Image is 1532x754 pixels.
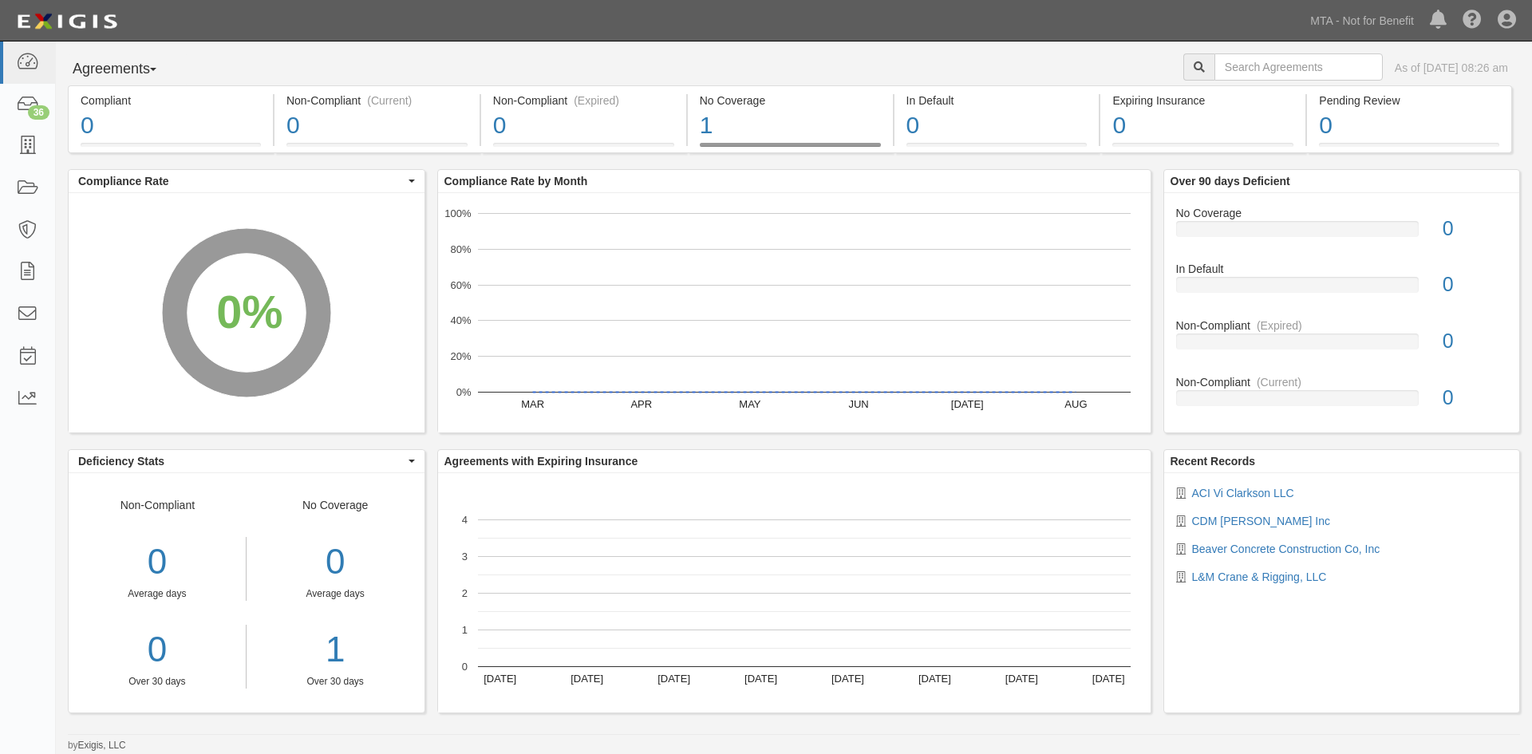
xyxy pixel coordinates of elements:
[1164,261,1520,277] div: In Default
[216,279,282,345] div: 0%
[286,109,468,143] div: 0
[444,175,588,188] b: Compliance Rate by Month
[894,143,1100,156] a: In Default0
[247,497,424,689] div: No Coverage
[69,193,424,432] svg: A chart.
[1176,374,1508,419] a: Non-Compliant(Current)0
[1164,205,1520,221] div: No Coverage
[438,193,1151,432] svg: A chart.
[1176,318,1508,374] a: Non-Compliant(Expired)0
[1395,60,1508,76] div: As of [DATE] 08:26 am
[69,587,246,601] div: Average days
[259,537,413,587] div: 0
[1092,673,1124,685] text: [DATE]
[461,551,467,563] text: 3
[367,93,412,109] div: (Current)
[657,673,690,685] text: [DATE]
[571,673,603,685] text: [DATE]
[259,625,413,675] a: 1
[69,450,424,472] button: Deficiency Stats
[484,673,516,685] text: [DATE]
[1164,374,1520,390] div: Non-Compliant
[69,537,246,587] div: 0
[461,624,467,636] text: 1
[1319,93,1499,109] div: Pending Review
[461,661,467,673] text: 0
[700,109,881,143] div: 1
[1192,515,1330,527] a: CDM [PERSON_NAME] Inc
[461,587,467,599] text: 2
[1257,374,1301,390] div: (Current)
[286,93,468,109] div: Non-Compliant (Current)
[69,675,246,689] div: Over 30 days
[848,398,868,410] text: JUN
[1171,175,1290,188] b: Over 90 days Deficient
[1257,318,1302,334] div: (Expired)
[1112,93,1293,109] div: Expiring Insurance
[1307,143,1512,156] a: Pending Review0
[1064,398,1087,410] text: AUG
[744,673,777,685] text: [DATE]
[1463,11,1482,30] i: Help Center - Complianz
[1319,109,1499,143] div: 0
[1176,261,1508,318] a: In Default0
[461,514,467,526] text: 4
[450,243,471,255] text: 80%
[739,398,761,410] text: MAY
[481,143,686,156] a: Non-Compliant(Expired)0
[831,673,863,685] text: [DATE]
[78,740,126,751] a: Exigis, LLC
[1214,53,1383,81] input: Search Agreements
[1431,327,1519,356] div: 0
[69,625,246,675] a: 0
[688,143,893,156] a: No Coverage1
[1112,109,1293,143] div: 0
[456,386,471,398] text: 0%
[450,350,471,362] text: 20%
[493,109,674,143] div: 0
[918,673,950,685] text: [DATE]
[906,109,1088,143] div: 0
[12,7,122,36] img: logo-5460c22ac91f19d4615b14bd174203de0afe785f0fc80cf4dbbc73dc1793850b.png
[68,143,273,156] a: Compliant0
[574,93,619,109] div: (Expired)
[1302,5,1422,37] a: MTA - Not for Benefit
[1005,673,1037,685] text: [DATE]
[1431,270,1519,299] div: 0
[81,93,261,109] div: Compliant
[28,105,49,120] div: 36
[1192,487,1294,499] a: ACI Vi Clarkson LLC
[69,170,424,192] button: Compliance Rate
[521,398,544,410] text: MAR
[1192,570,1327,583] a: L&M Crane & Rigging, LLC
[69,497,247,689] div: Non-Compliant
[81,109,261,143] div: 0
[259,675,413,689] div: Over 30 days
[68,739,126,752] small: by
[68,53,188,85] button: Agreements
[493,93,674,109] div: Non-Compliant (Expired)
[1164,318,1520,334] div: Non-Compliant
[259,587,413,601] div: Average days
[630,398,652,410] text: APR
[1176,205,1508,262] a: No Coverage0
[1100,143,1305,156] a: Expiring Insurance0
[700,93,881,109] div: No Coverage
[950,398,983,410] text: [DATE]
[450,278,471,290] text: 60%
[78,453,405,469] span: Deficiency Stats
[906,93,1088,109] div: In Default
[444,207,472,219] text: 100%
[78,173,405,189] span: Compliance Rate
[1171,455,1256,468] b: Recent Records
[450,314,471,326] text: 40%
[1431,215,1519,243] div: 0
[1431,384,1519,413] div: 0
[274,143,480,156] a: Non-Compliant(Current)0
[438,473,1151,713] svg: A chart.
